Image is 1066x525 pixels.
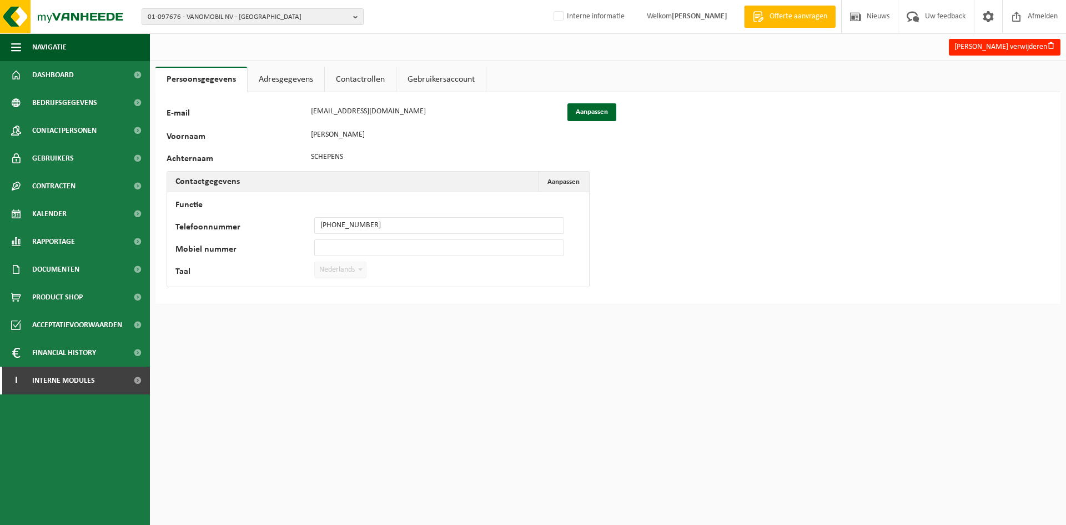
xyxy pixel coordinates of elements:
a: Gebruikersaccount [396,67,486,92]
label: Voornaam [167,132,305,143]
span: Navigatie [32,33,67,61]
span: Documenten [32,256,79,283]
label: Interne informatie [551,8,625,25]
span: Aanpassen [547,178,580,186]
a: Contactrollen [325,67,396,92]
label: Functie [175,201,314,212]
label: Taal [175,267,314,278]
span: Nederlands [315,262,366,278]
span: Kalender [32,200,67,228]
span: 01-097676 - VANOMOBIL NV - [GEOGRAPHIC_DATA] [148,9,349,26]
span: Dashboard [32,61,74,89]
span: Contactpersonen [32,117,97,144]
span: Offerte aanvragen [767,11,830,22]
h2: Contactgegevens [167,172,248,192]
button: Aanpassen [539,172,588,192]
input: E-mail [305,103,555,120]
span: Financial History [32,339,96,367]
span: I [11,367,21,394]
a: Persoonsgegevens [155,67,247,92]
span: Product Shop [32,283,83,311]
span: Nederlands [314,262,366,278]
button: 01-097676 - VANOMOBIL NV - [GEOGRAPHIC_DATA] [142,8,364,25]
button: [PERSON_NAME] verwijderen [949,39,1060,56]
span: Interne modules [32,367,95,394]
label: Telefoonnummer [175,223,314,234]
a: Offerte aanvragen [744,6,836,28]
a: Adresgegevens [248,67,324,92]
strong: [PERSON_NAME] [672,12,727,21]
span: Rapportage [32,228,75,256]
span: Contracten [32,172,76,200]
label: Mobiel nummer [175,245,314,256]
label: E-mail [167,109,305,121]
button: Aanpassen [567,103,616,121]
span: Acceptatievoorwaarden [32,311,122,339]
span: Bedrijfsgegevens [32,89,97,117]
label: Achternaam [167,154,305,166]
span: Gebruikers [32,144,74,172]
